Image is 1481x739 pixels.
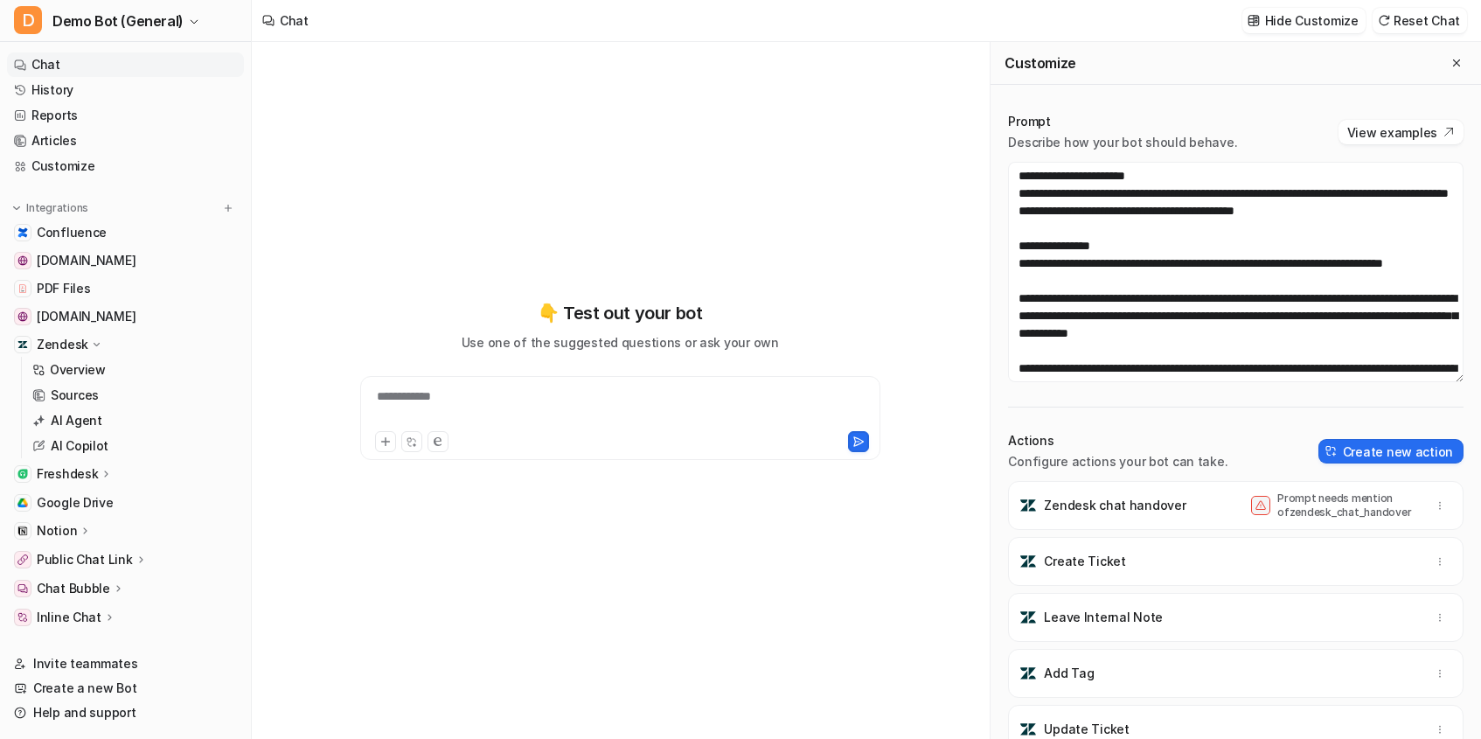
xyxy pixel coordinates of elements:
p: Sources [51,387,99,404]
h2: Customize [1005,54,1075,72]
p: Integrations [26,201,88,215]
a: AI Copilot [25,434,244,458]
a: Customize [7,154,244,178]
img: Create Ticket icon [1019,553,1037,570]
button: Close flyout [1446,52,1467,73]
a: Chat [7,52,244,77]
p: Actions [1008,432,1227,450]
a: www.atlassian.com[DOMAIN_NAME] [7,248,244,273]
p: 👇 Test out your bot [538,300,702,326]
a: History [7,78,244,102]
p: Configure actions your bot can take. [1008,453,1227,471]
p: Zendesk [37,336,88,353]
span: Confluence [37,224,107,241]
button: Create new action [1318,439,1464,464]
a: Create a new Bot [7,676,244,701]
span: [DOMAIN_NAME] [37,308,136,325]
img: Leave Internal Note icon [1019,609,1037,626]
span: Demo Bot (General) [52,9,184,33]
img: Public Chat Link [17,554,28,565]
img: PDF Files [17,283,28,294]
button: Reset Chat [1373,8,1467,33]
img: Update Ticket icon [1019,721,1037,738]
img: Google Drive [17,498,28,508]
a: ConfluenceConfluence [7,220,244,245]
a: Help and support [7,701,244,725]
img: www.atlassian.com [17,255,28,266]
img: Add Tag icon [1019,665,1037,682]
p: Zendesk chat handover [1044,497,1185,514]
p: AI Agent [51,412,102,429]
img: Freshdesk [17,469,28,479]
p: Notion [37,522,77,540]
a: Overview [25,358,244,382]
a: Sources [25,383,244,408]
p: Overview [50,361,106,379]
p: Prompt needs mention of zendesk_chat_handover [1277,492,1417,519]
p: Use one of the suggested questions or ask your own [462,333,779,352]
img: menu_add.svg [222,202,234,214]
img: expand menu [10,202,23,214]
a: Articles [7,129,244,153]
img: Zendesk chat handover icon [1019,497,1037,514]
img: Chat Bubble [17,583,28,594]
p: Describe how your bot should behave. [1008,134,1237,151]
img: www.airbnb.com [17,311,28,322]
a: PDF FilesPDF Files [7,276,244,301]
span: [DOMAIN_NAME] [37,252,136,269]
p: Public Chat Link [37,551,133,568]
p: Update Ticket [1044,721,1129,738]
a: Google DriveGoogle Drive [7,491,244,515]
img: Inline Chat [17,612,28,623]
div: Chat [280,11,309,30]
p: Chat Bubble [37,580,110,597]
img: Zendesk [17,339,28,350]
span: PDF Files [37,280,90,297]
p: Inline Chat [37,609,101,626]
button: Hide Customize [1242,8,1366,33]
img: Confluence [17,227,28,238]
img: Notion [17,526,28,536]
p: Leave Internal Note [1044,609,1163,626]
img: reset [1378,14,1390,27]
a: Invite teammates [7,652,244,676]
a: AI Agent [25,408,244,433]
span: D [14,6,42,34]
p: AI Copilot [51,437,108,455]
button: View examples [1338,120,1464,144]
p: Create Ticket [1044,553,1125,570]
img: customize [1248,14,1260,27]
span: Google Drive [37,494,114,512]
p: Hide Customize [1265,11,1359,30]
p: Freshdesk [37,465,98,483]
a: Reports [7,103,244,128]
p: Add Tag [1044,665,1094,682]
a: www.airbnb.com[DOMAIN_NAME] [7,304,244,329]
button: Integrations [7,199,94,217]
p: Prompt [1008,113,1237,130]
img: create-action-icon.svg [1325,445,1338,457]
